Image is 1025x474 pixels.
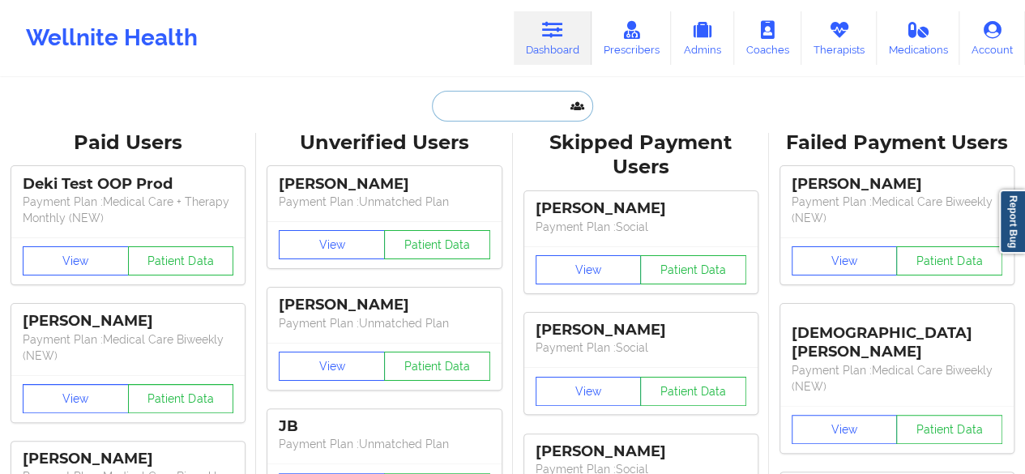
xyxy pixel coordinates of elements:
button: View [792,246,898,275]
button: View [23,246,129,275]
button: View [279,352,385,381]
div: [PERSON_NAME] [536,199,746,218]
button: View [536,255,642,284]
button: Patient Data [896,246,1002,275]
a: Admins [671,11,734,65]
div: JB [279,417,489,436]
div: Skipped Payment Users [524,130,758,181]
p: Payment Plan : Unmatched Plan [279,315,489,331]
div: Paid Users [11,130,245,156]
button: View [792,415,898,444]
p: Payment Plan : Unmatched Plan [279,194,489,210]
div: [PERSON_NAME] [792,175,1002,194]
div: Deki Test OOP Prod [23,175,233,194]
p: Payment Plan : Medical Care Biweekly (NEW) [792,194,1002,226]
a: Account [959,11,1025,65]
a: Prescribers [592,11,672,65]
button: View [536,377,642,406]
button: View [279,230,385,259]
button: Patient Data [640,255,746,284]
p: Payment Plan : Social [536,339,746,356]
p: Payment Plan : Unmatched Plan [279,436,489,452]
a: Coaches [734,11,801,65]
div: [PERSON_NAME] [536,321,746,339]
p: Payment Plan : Social [536,219,746,235]
button: View [23,384,129,413]
p: Payment Plan : Medical Care + Therapy Monthly (NEW) [23,194,233,226]
div: Unverified Users [267,130,501,156]
div: [PERSON_NAME] [23,450,233,468]
a: Medications [877,11,960,65]
button: Patient Data [896,415,1002,444]
a: Report Bug [999,190,1025,254]
div: [PERSON_NAME] [23,312,233,331]
a: Dashboard [514,11,592,65]
a: Therapists [801,11,877,65]
div: [PERSON_NAME] [536,442,746,461]
p: Payment Plan : Medical Care Biweekly (NEW) [792,362,1002,395]
button: Patient Data [384,230,490,259]
div: [PERSON_NAME] [279,175,489,194]
button: Patient Data [128,246,234,275]
div: [DEMOGRAPHIC_DATA][PERSON_NAME] [792,312,1002,361]
div: Failed Payment Users [780,130,1014,156]
div: [PERSON_NAME] [279,296,489,314]
button: Patient Data [640,377,746,406]
button: Patient Data [128,384,234,413]
button: Patient Data [384,352,490,381]
p: Payment Plan : Medical Care Biweekly (NEW) [23,331,233,364]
